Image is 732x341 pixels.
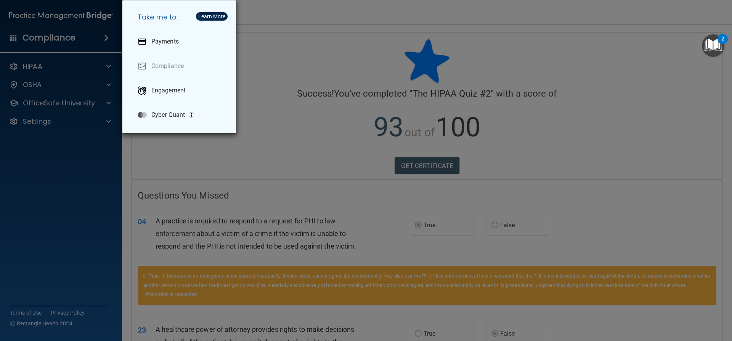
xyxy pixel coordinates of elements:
[132,55,230,77] a: Compliance
[198,14,225,19] div: Learn More
[151,87,186,94] p: Engagement
[694,288,723,317] iframe: Drift Widget Chat Controller
[151,38,179,45] p: Payments
[132,6,230,28] h5: Take me to:
[721,39,724,49] div: 2
[132,104,230,126] a: Cyber Quant
[132,31,230,52] a: Payments
[151,111,185,119] p: Cyber Quant
[132,80,230,101] a: Engagement
[196,12,228,21] button: Learn More
[702,34,724,57] button: Open Resource Center, 2 new notifications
